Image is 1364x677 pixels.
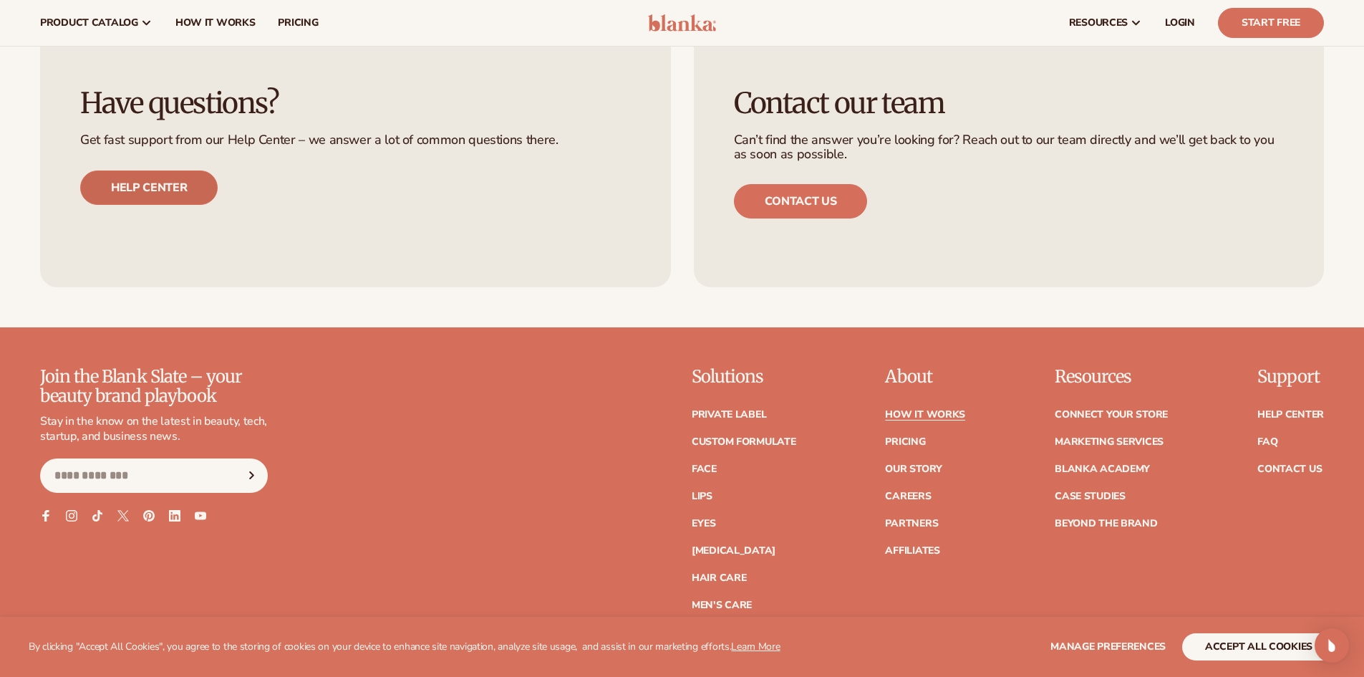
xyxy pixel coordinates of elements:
a: Case Studies [1055,491,1126,501]
a: Blanka Academy [1055,464,1150,474]
p: Get fast support from our Help Center – we answer a lot of common questions there. [80,133,631,148]
img: logo [648,14,716,32]
a: Partners [885,519,938,529]
p: About [885,368,965,386]
h3: Have questions? [80,87,631,119]
a: Connect your store [1055,410,1168,420]
a: How It Works [885,410,965,420]
a: Eyes [692,519,716,529]
p: Stay in the know on the latest in beauty, tech, startup, and business news. [40,414,268,444]
a: Men's Care [692,600,752,610]
a: Help Center [1257,410,1324,420]
a: Contact Us [1257,464,1322,474]
a: Careers [885,491,931,501]
p: Solutions [692,368,796,386]
h3: Contact our team [734,87,1285,119]
a: [MEDICAL_DATA] [692,546,775,556]
a: Private label [692,410,766,420]
p: By clicking "Accept All Cookies", you agree to the storing of cookies on your device to enhance s... [29,641,780,653]
span: How It Works [175,17,256,29]
a: Help center [80,171,218,205]
p: Support [1257,368,1324,386]
span: product catalog [40,17,138,29]
div: Open Intercom Messenger [1315,628,1349,663]
a: Start Free [1218,8,1324,38]
a: Pricing [885,437,925,447]
p: Join the Blank Slate – your beauty brand playbook [40,368,268,405]
a: Custom formulate [692,437,796,447]
a: Marketing services [1055,437,1164,447]
a: Affiliates [885,546,939,556]
a: Beyond the brand [1055,519,1158,529]
button: accept all cookies [1182,633,1335,661]
a: Our Story [885,464,942,474]
a: Learn More [731,640,780,653]
button: Manage preferences [1050,633,1166,661]
a: FAQ [1257,437,1277,447]
a: Hair Care [692,573,746,583]
span: pricing [278,17,318,29]
button: Subscribe [236,458,267,493]
span: LOGIN [1165,17,1195,29]
p: Resources [1055,368,1168,386]
a: Face [692,464,717,474]
p: Can’t find the answer you’re looking for? Reach out to our team directly and we’ll get back to yo... [734,133,1285,162]
span: resources [1069,17,1128,29]
span: Manage preferences [1050,640,1166,653]
a: Lips [692,491,712,501]
a: Contact us [734,184,868,219]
